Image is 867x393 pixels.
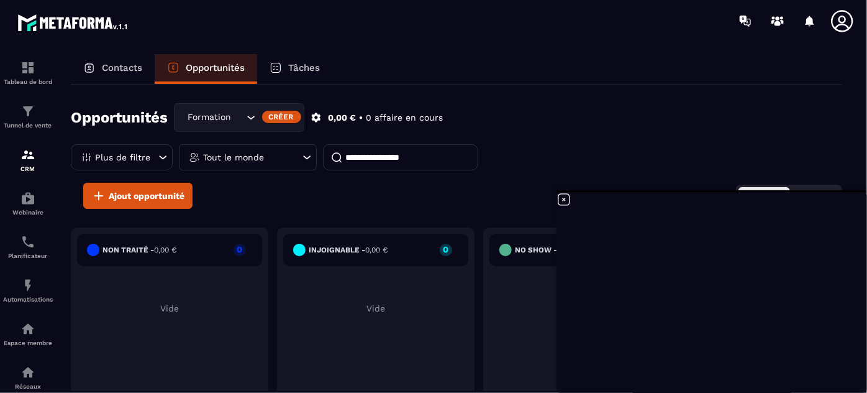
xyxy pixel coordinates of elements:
[3,252,53,259] p: Planificateur
[3,95,53,138] a: formationformationTunnel de vente
[288,62,320,73] p: Tâches
[231,111,243,124] input: Search for option
[262,111,301,123] div: Créer
[738,187,790,205] button: Carte
[3,51,53,95] a: formationformationTableau de bord
[95,153,150,162] p: Plus de filtre
[489,303,674,313] p: Vide
[20,191,35,206] img: automations
[3,209,53,216] p: Webinaire
[77,303,262,313] p: Vide
[3,165,53,172] p: CRM
[20,365,35,380] img: social-network
[102,246,176,254] h6: Non traité -
[203,153,264,162] p: Tout le monde
[440,245,452,254] p: 0
[20,60,35,75] img: formation
[3,269,53,312] a: automationsautomationsAutomatisations
[3,340,53,346] p: Espace membre
[20,234,35,249] img: scheduler
[365,246,388,254] span: 0,00 €
[17,11,129,34] img: logo
[102,62,142,73] p: Contacts
[3,122,53,129] p: Tunnel de vente
[20,147,35,162] img: formation
[791,187,840,205] button: Liste
[155,54,257,84] a: Opportunités
[109,190,184,202] span: Ajout opportunité
[283,303,468,313] p: Vide
[3,225,53,269] a: schedulerschedulerPlanificateur
[71,54,155,84] a: Contacts
[257,54,332,84] a: Tâches
[20,278,35,293] img: automations
[366,112,443,124] p: 0 affaire en cours
[185,111,231,124] span: Formation C4 Aventures Animateurs
[20,321,35,336] img: automations
[234,245,246,254] p: 0
[3,138,53,182] a: formationformationCRM
[3,312,53,356] a: automationsautomationsEspace membre
[328,112,356,124] p: 0,00 €
[515,246,579,254] h6: No show -
[154,246,176,254] span: 0,00 €
[359,112,363,124] p: •
[3,296,53,303] p: Automatisations
[71,105,168,130] h2: Opportunités
[309,246,388,254] h6: injoignable -
[20,104,35,119] img: formation
[186,62,245,73] p: Opportunités
[3,78,53,85] p: Tableau de bord
[83,183,193,209] button: Ajout opportunité
[3,182,53,225] a: automationsautomationsWebinaire
[174,103,304,132] div: Search for option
